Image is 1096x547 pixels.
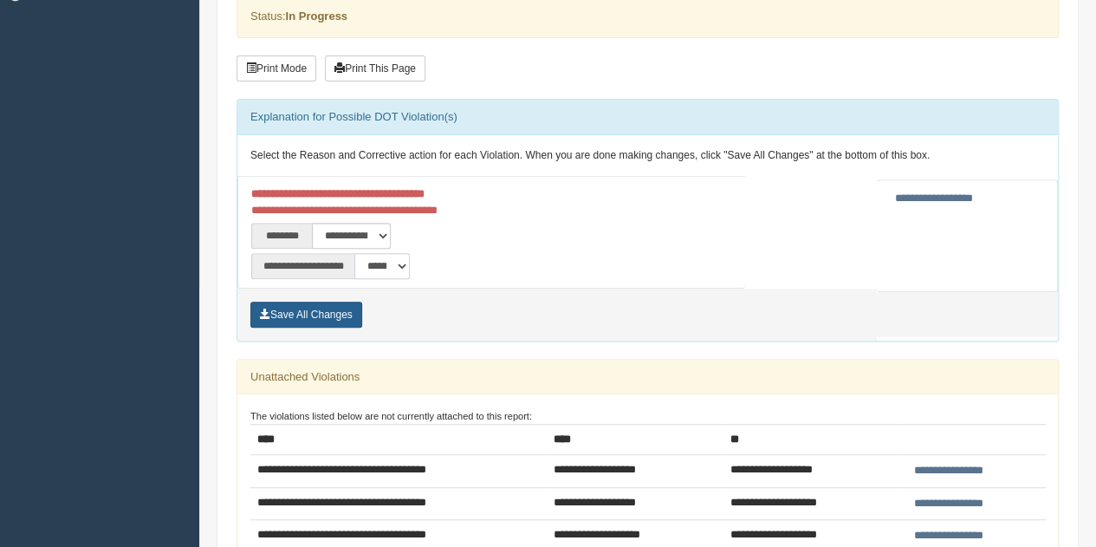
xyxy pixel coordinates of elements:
[237,135,1058,177] div: Select the Reason and Corrective action for each Violation. When you are done making changes, cli...
[285,10,347,23] strong: In Progress
[237,100,1058,134] div: Explanation for Possible DOT Violation(s)
[237,55,316,81] button: Print Mode
[250,302,362,328] button: Save
[325,55,425,81] button: Print This Page
[237,360,1058,394] div: Unattached Violations
[250,411,532,421] small: The violations listed below are not currently attached to this report:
